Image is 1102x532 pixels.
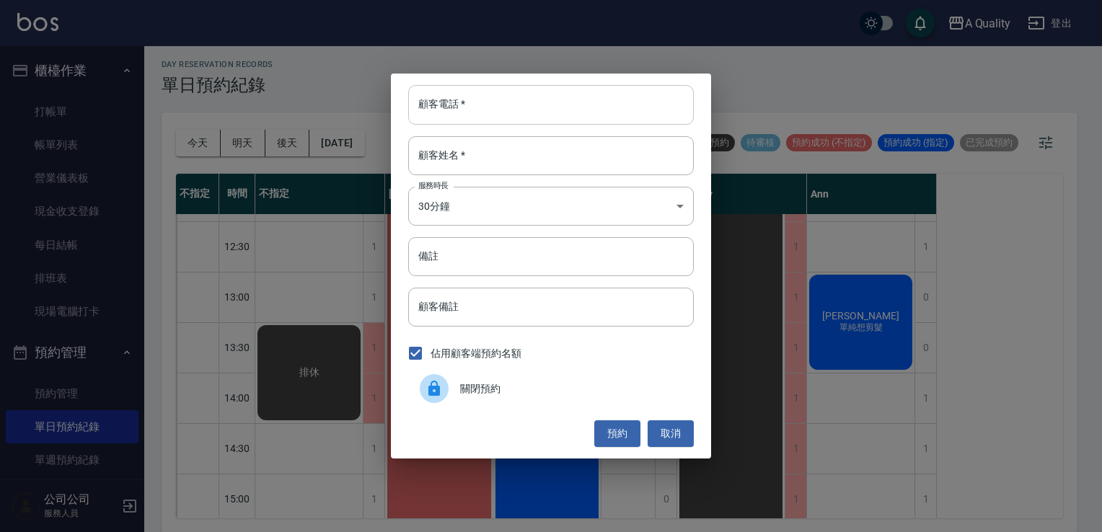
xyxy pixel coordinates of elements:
[648,420,694,447] button: 取消
[408,368,694,409] div: 關閉預約
[431,346,521,361] span: 佔用顧客端預約名額
[418,180,449,191] label: 服務時長
[460,381,682,396] span: 關閉預約
[408,187,694,226] div: 30分鐘
[594,420,640,447] button: 預約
